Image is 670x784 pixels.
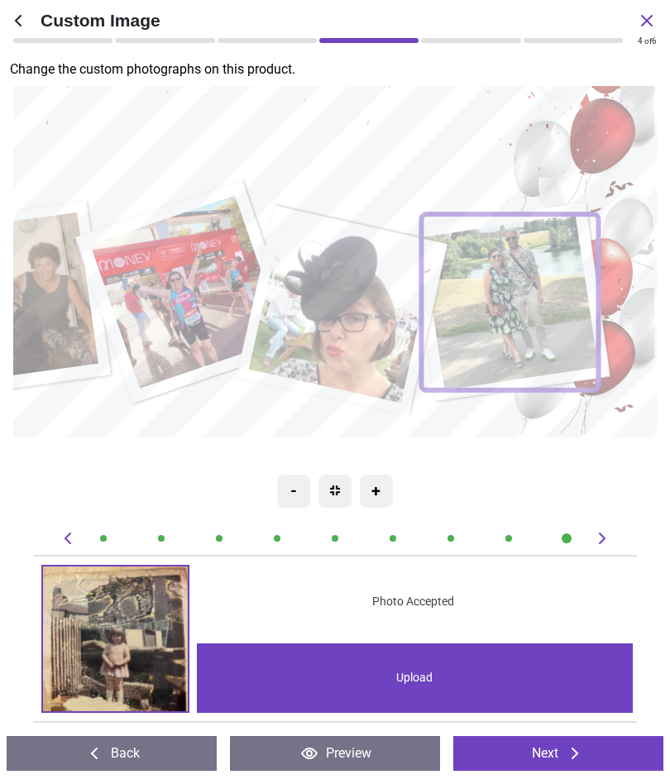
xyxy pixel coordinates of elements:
[41,8,637,32] span: Custom Image
[277,475,310,508] div: -
[372,594,454,610] span: Photo Accepted
[330,485,340,495] img: recenter
[230,736,440,771] button: Preview
[360,475,393,508] div: +
[7,736,217,771] button: Back
[197,643,634,713] div: Upload
[638,36,657,47] div: of 6
[10,60,670,79] p: Change the custom photographs on this product.
[638,36,643,45] span: 4
[453,736,663,771] button: Next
